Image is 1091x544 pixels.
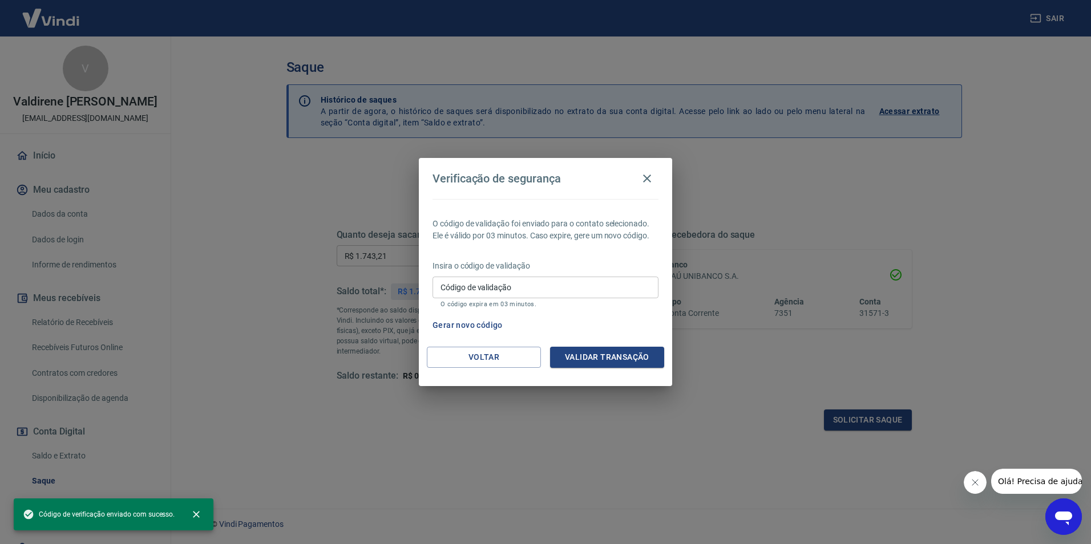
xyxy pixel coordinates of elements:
span: Olá! Precisa de ajuda? [7,8,96,17]
iframe: Botão para abrir a janela de mensagens [1045,498,1082,535]
h4: Verificação de segurança [433,172,561,185]
button: Gerar novo código [428,315,507,336]
span: Código de verificação enviado com sucesso. [23,509,175,520]
p: O código de validação foi enviado para o contato selecionado. Ele é válido por 03 minutos. Caso e... [433,218,658,242]
button: Voltar [427,347,541,368]
button: Validar transação [550,347,664,368]
p: O código expira em 03 minutos. [441,301,650,308]
iframe: Fechar mensagem [964,471,987,494]
button: close [184,502,209,527]
p: Insira o código de validação [433,260,658,272]
iframe: Mensagem da empresa [991,469,1082,494]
